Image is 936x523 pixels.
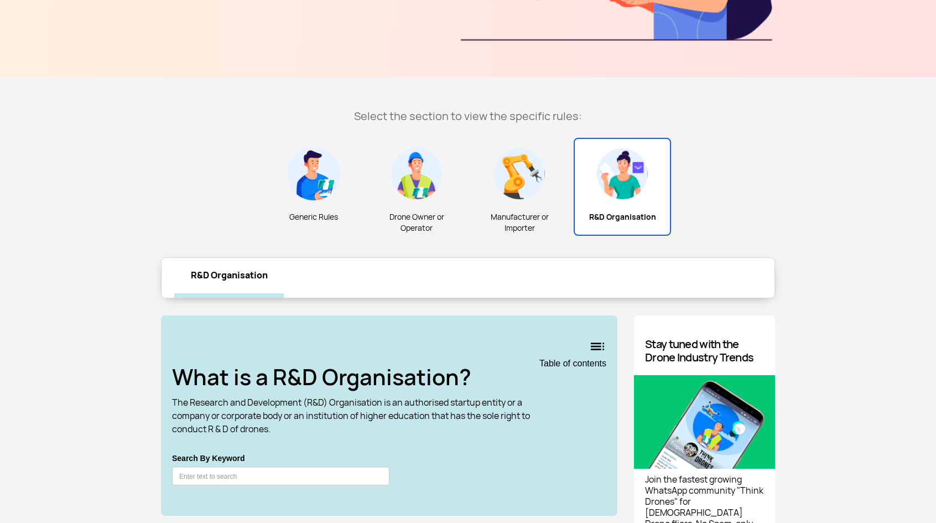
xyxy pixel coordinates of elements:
[493,147,546,200] img: Manufacturer or Importer
[287,147,340,200] img: Generic Rules
[475,211,564,234] span: Manufacturer or Importer
[172,396,533,436] h5: The Research and Development (R&D) Organisation is an authorised startup entity or a company or c...
[645,338,764,364] h4: Stay tuned with the Drone Industry Trends
[579,211,666,222] span: R&D Organisation
[533,358,606,369] span: Table of contents
[634,375,775,469] img: Recent updates on drone rules.
[172,364,533,391] h2: What is a R&D Organisation?
[174,258,284,298] a: R&D Organisation
[372,211,461,234] span: Drone Owner or Operator
[390,147,443,200] img: Drone Owner or <br/> Operator
[596,147,649,200] img: R&D Organisation
[172,453,245,464] label: Search By Keyword
[269,211,358,222] span: Generic Rules
[172,467,389,485] input: Enter text to search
